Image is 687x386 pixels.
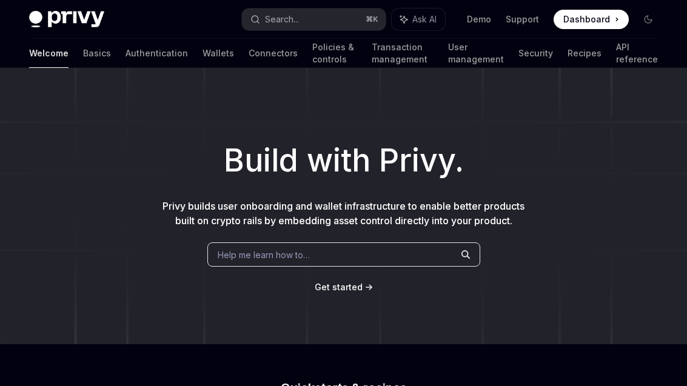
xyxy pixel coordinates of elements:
[249,39,298,68] a: Connectors
[315,282,363,292] span: Get started
[518,39,553,68] a: Security
[163,200,524,227] span: Privy builds user onboarding and wallet infrastructure to enable better products built on crypto ...
[366,15,378,24] span: ⌘ K
[126,39,188,68] a: Authentication
[554,10,629,29] a: Dashboard
[616,39,658,68] a: API reference
[392,8,445,30] button: Ask AI
[218,248,310,261] span: Help me learn how to…
[29,39,69,68] a: Welcome
[19,137,668,184] h1: Build with Privy.
[448,39,504,68] a: User management
[467,13,491,25] a: Demo
[563,13,610,25] span: Dashboard
[265,12,299,27] div: Search...
[638,10,658,29] button: Toggle dark mode
[29,11,104,28] img: dark logo
[372,39,434,68] a: Transaction management
[315,281,363,293] a: Get started
[312,39,357,68] a: Policies & controls
[506,13,539,25] a: Support
[412,13,437,25] span: Ask AI
[568,39,602,68] a: Recipes
[203,39,234,68] a: Wallets
[242,8,386,30] button: Search...⌘K
[83,39,111,68] a: Basics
